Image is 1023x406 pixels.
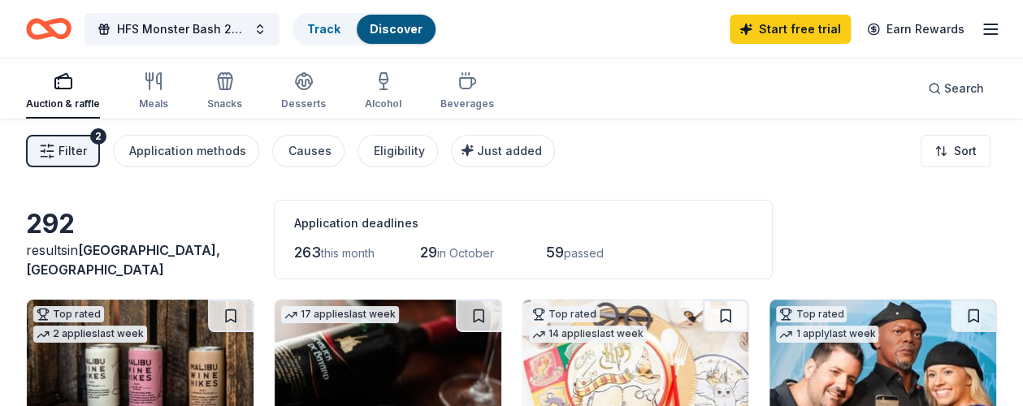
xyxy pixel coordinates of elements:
[420,244,437,261] span: 29
[954,141,977,161] span: Sort
[944,79,984,98] span: Search
[564,246,604,260] span: passed
[207,65,242,119] button: Snacks
[26,242,220,278] span: in
[33,326,147,343] div: 2 applies last week
[776,326,878,343] div: 1 apply last week
[59,141,87,161] span: Filter
[129,141,246,161] div: Application methods
[857,15,974,44] a: Earn Rewards
[358,135,438,167] button: Eligibility
[26,208,254,240] div: 292
[26,10,72,48] a: Home
[294,214,752,233] div: Application deadlines
[272,135,345,167] button: Causes
[139,97,168,110] div: Meals
[281,65,326,119] button: Desserts
[117,19,247,39] span: HFS Monster Bash 2025
[26,97,100,110] div: Auction & raffle
[26,242,220,278] span: [GEOGRAPHIC_DATA], [GEOGRAPHIC_DATA]
[207,97,242,110] div: Snacks
[437,246,494,260] span: in October
[776,306,847,322] div: Top rated
[281,306,399,323] div: 17 applies last week
[529,326,647,343] div: 14 applies last week
[440,97,494,110] div: Beverages
[451,135,555,167] button: Just added
[307,22,340,36] a: Track
[26,65,100,119] button: Auction & raffle
[293,13,437,45] button: TrackDiscover
[139,65,168,119] button: Meals
[26,240,254,279] div: results
[365,65,401,119] button: Alcohol
[288,141,332,161] div: Causes
[294,244,321,261] span: 263
[365,97,401,110] div: Alcohol
[477,144,542,158] span: Just added
[374,141,425,161] div: Eligibility
[440,65,494,119] button: Beverages
[321,246,375,260] span: this month
[370,22,423,36] a: Discover
[281,97,326,110] div: Desserts
[529,306,600,322] div: Top rated
[921,135,990,167] button: Sort
[730,15,851,44] a: Start free trial
[26,135,100,167] button: Filter2
[546,244,564,261] span: 59
[915,72,997,105] button: Search
[113,135,259,167] button: Application methods
[90,128,106,145] div: 2
[33,306,104,322] div: Top rated
[85,13,280,45] button: HFS Monster Bash 2025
